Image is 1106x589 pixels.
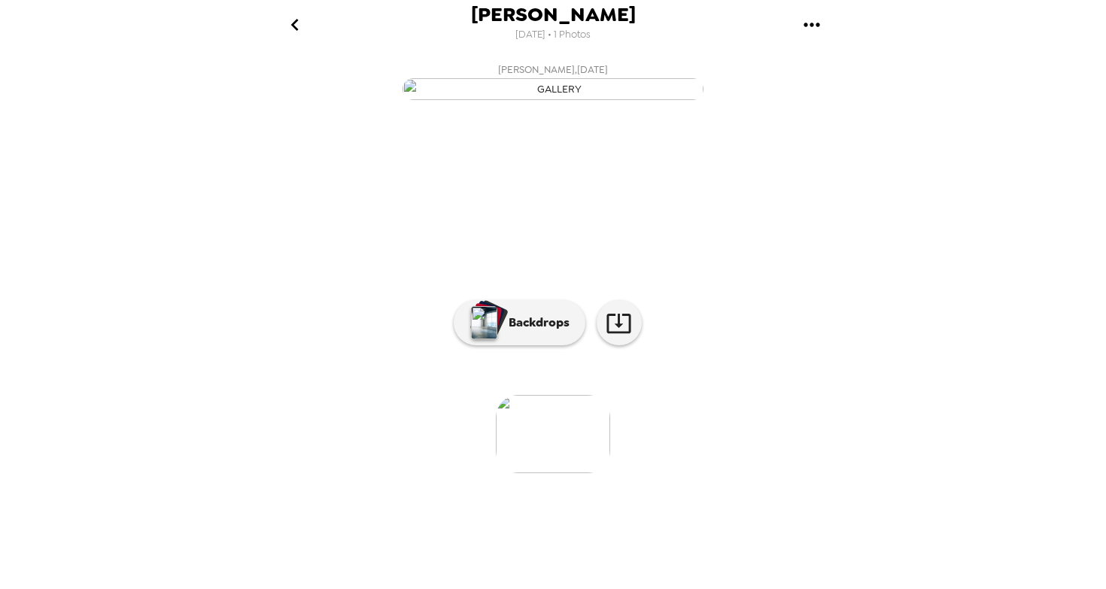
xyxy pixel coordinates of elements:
span: [PERSON_NAME] [471,5,636,25]
span: [PERSON_NAME] , [DATE] [498,61,608,78]
span: [DATE] • 1 Photos [515,25,591,45]
p: Backdrops [501,314,570,332]
img: gallery [403,78,703,100]
img: gallery [496,395,610,473]
button: Backdrops [454,300,585,345]
button: [PERSON_NAME],[DATE] [252,56,854,105]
